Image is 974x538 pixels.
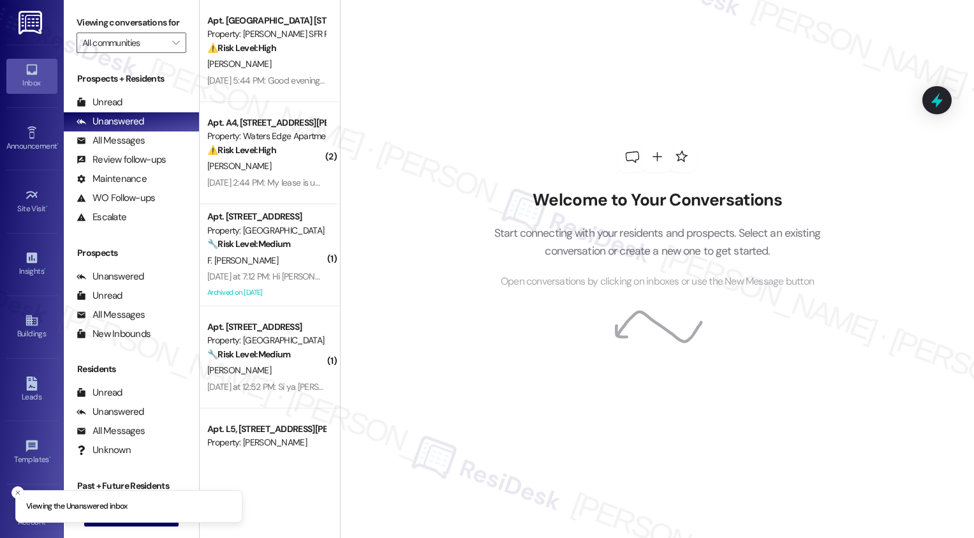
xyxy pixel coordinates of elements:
div: Property: [PERSON_NAME] [207,436,325,449]
div: Property: Waters Edge Apartments [207,130,325,143]
div: Unread [77,289,122,303]
div: [DATE] 5:44 PM: Good evening this [PERSON_NAME] daughter AC goes back out again ac guy said it go... [207,75,667,86]
span: • [57,140,59,149]
span: • [46,202,48,211]
div: Unanswered [77,405,144,419]
div: All Messages [77,308,145,322]
a: Inbox [6,59,57,93]
strong: 🔧 Risk Level: Medium [207,238,290,250]
div: Property: [GEOGRAPHIC_DATA] [GEOGRAPHIC_DATA] Homes [207,334,325,347]
span: F. [PERSON_NAME] [207,255,278,266]
div: Apt. L5, [STREET_ADDRESS][PERSON_NAME] [207,422,325,436]
div: Review follow-ups [77,153,166,167]
div: Apt. A4, [STREET_ADDRESS][PERSON_NAME] [207,116,325,130]
div: Escalate [77,211,126,224]
a: Buildings [6,310,57,344]
img: ResiDesk Logo [18,11,45,34]
div: Apt. [STREET_ADDRESS] [207,320,325,334]
span: • [49,453,51,462]
input: All communities [82,33,166,53]
div: Prospects + Residents [64,72,199,86]
a: Templates • [6,435,57,470]
div: Unknown [77,444,131,457]
strong: 🔧 Risk Level: Medium [207,348,290,360]
div: All Messages [77,424,145,438]
div: Archived on [DATE] [206,285,327,301]
div: Residents [64,362,199,376]
span: [PERSON_NAME] [207,58,271,70]
strong: ⚠️ Risk Level: High [207,42,276,54]
a: Insights • [6,247,57,281]
div: Unread [77,386,122,400]
div: Apt. [GEOGRAPHIC_DATA] [STREET_ADDRESS] [207,14,325,27]
p: Viewing the Unanswered inbox [26,501,128,512]
div: Unanswered [77,115,144,128]
div: Apt. [STREET_ADDRESS] [207,210,325,223]
div: New Inbounds [77,327,151,341]
button: Close toast [11,486,24,499]
div: Unanswered [77,270,144,283]
a: Site Visit • [6,184,57,219]
span: [PERSON_NAME] [207,364,271,376]
p: Start connecting with your residents and prospects. Select an existing conversation or create a n... [475,224,839,260]
div: [DATE] 2:44 PM: My lease is up this month. When can I renew? [207,177,436,188]
div: Unread [77,96,122,109]
strong: ⚠️ Risk Level: High [207,144,276,156]
a: Leads [6,373,57,407]
i:  [172,38,179,48]
div: Maintenance [77,172,147,186]
div: All Messages [77,134,145,147]
div: Past + Future Residents [64,479,199,493]
span: • [44,265,46,274]
div: WO Follow-ups [77,191,155,205]
span: Open conversations by clicking on inboxes or use the New Message button [501,274,814,290]
div: Property: [GEOGRAPHIC_DATA] [207,224,325,237]
div: Prospects [64,246,199,260]
a: Account [6,498,57,532]
span: [PERSON_NAME] [207,160,271,172]
div: Property: [PERSON_NAME] SFR Portfolio [207,27,325,41]
label: Viewing conversations for [77,13,186,33]
h2: Welcome to Your Conversations [475,190,839,211]
div: [DATE] at 12:52 PM: Si ya [PERSON_NAME] aquí cuando se vino aquí hace como un mes entonces me dij... [207,381,903,392]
